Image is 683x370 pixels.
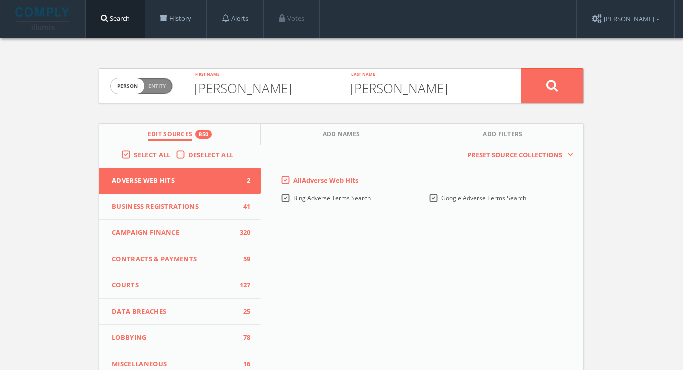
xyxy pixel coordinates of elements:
[112,307,236,317] span: Data Breaches
[293,176,358,185] span: All Adverse Web Hits
[15,7,71,30] img: illumis
[99,194,261,220] button: Business Registrations41
[99,272,261,299] button: Courts127
[236,176,251,186] span: 2
[236,228,251,238] span: 320
[261,124,422,145] button: Add Names
[148,82,166,90] span: Entity
[112,359,236,369] span: Miscellaneous
[112,228,236,238] span: Campaign Finance
[99,246,261,273] button: Contracts & Payments59
[422,124,583,145] button: Add Filters
[323,130,360,141] span: Add Names
[134,150,170,159] span: Select All
[148,130,193,141] span: Edit Sources
[111,78,144,94] span: person
[462,150,567,160] span: Preset Source Collections
[236,280,251,290] span: 127
[293,194,371,202] span: Bing Adverse Terms Search
[195,130,212,139] div: 850
[236,333,251,343] span: 78
[441,194,526,202] span: Google Adverse Terms Search
[99,299,261,325] button: Data Breaches25
[112,176,236,186] span: Adverse Web Hits
[483,130,523,141] span: Add Filters
[462,150,573,160] button: Preset Source Collections
[112,202,236,212] span: Business Registrations
[236,254,251,264] span: 59
[188,150,234,159] span: Deselect All
[236,202,251,212] span: 41
[112,280,236,290] span: Courts
[236,359,251,369] span: 16
[112,333,236,343] span: Lobbying
[99,124,261,145] button: Edit Sources850
[99,325,261,351] button: Lobbying78
[112,254,236,264] span: Contracts & Payments
[99,168,261,194] button: Adverse Web Hits2
[236,307,251,317] span: 25
[99,220,261,246] button: Campaign Finance320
